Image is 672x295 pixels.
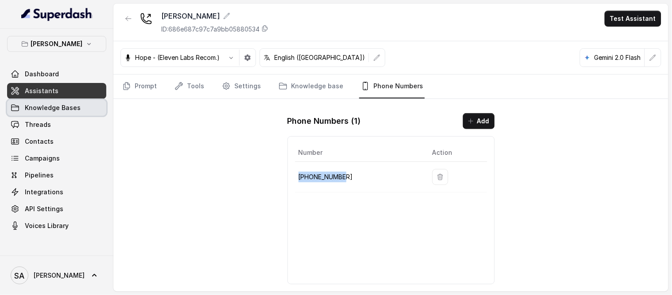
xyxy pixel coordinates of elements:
[7,263,106,288] a: [PERSON_NAME]
[25,188,63,197] span: Integrations
[25,154,60,163] span: Campaigns
[220,75,263,98] a: Settings
[584,54,591,61] svg: google logo
[277,75,345,98] a: Knowledge base
[120,75,661,98] nav: Tabs
[7,117,106,133] a: Threads
[25,171,54,180] span: Pipelines
[7,66,106,82] a: Dashboard
[7,218,106,234] a: Voices Library
[463,113,495,129] button: Add
[25,70,59,79] span: Dashboard
[135,53,220,62] p: Hope - (Eleven Labs Recom.)
[25,205,63,213] span: API Settings
[295,144,425,162] th: Number
[31,39,83,49] p: [PERSON_NAME]
[25,137,54,146] span: Contacts
[7,36,106,52] button: [PERSON_NAME]
[274,53,365,62] p: English ([GEOGRAPHIC_DATA])
[359,75,425,98] a: Phone Numbers
[7,184,106,200] a: Integrations
[25,103,81,112] span: Knowledge Bases
[7,83,106,99] a: Assistants
[34,271,85,280] span: [PERSON_NAME]
[594,53,641,62] p: Gemini 2.0 Flash
[425,144,487,162] th: Action
[25,87,58,95] span: Assistants
[161,25,260,34] p: ID: 686e687c97c7a9bb05880534
[287,114,361,128] h1: Phone Numbers ( 1 )
[7,167,106,183] a: Pipelines
[7,134,106,149] a: Contacts
[21,7,93,21] img: light.svg
[7,150,106,166] a: Campaigns
[7,100,106,116] a: Knowledge Bases
[15,271,25,280] text: SA
[25,120,51,129] span: Threads
[299,172,418,182] p: [PHONE_NUMBER]
[25,221,69,230] span: Voices Library
[161,11,268,21] div: [PERSON_NAME]
[605,11,661,27] button: Test Assistant
[120,75,159,98] a: Prompt
[7,201,106,217] a: API Settings
[173,75,206,98] a: Tools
